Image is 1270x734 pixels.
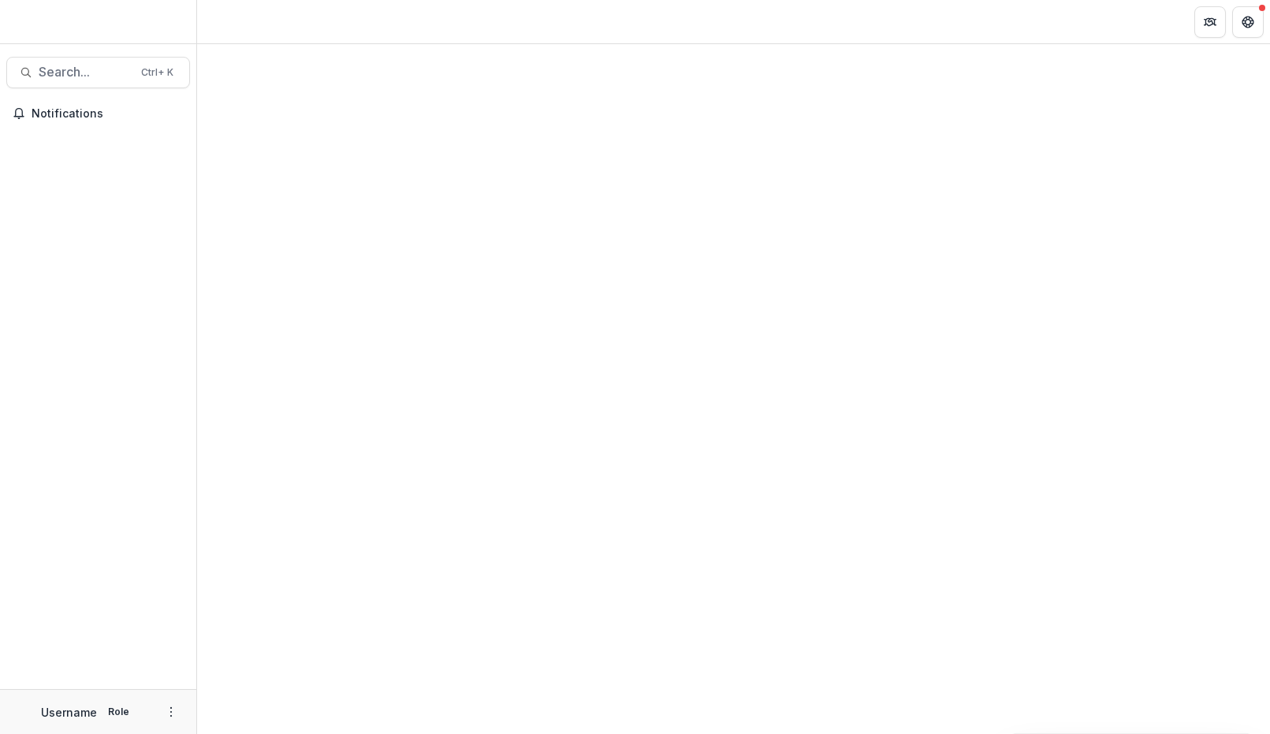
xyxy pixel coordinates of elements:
button: Notifications [6,101,190,126]
button: Get Help [1232,6,1264,38]
p: Role [103,705,134,719]
p: Username [41,704,97,721]
button: Search... [6,57,190,88]
span: Search... [39,65,132,80]
button: Partners [1194,6,1226,38]
div: Ctrl + K [138,64,177,81]
button: More [162,702,181,721]
span: Notifications [32,107,184,121]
